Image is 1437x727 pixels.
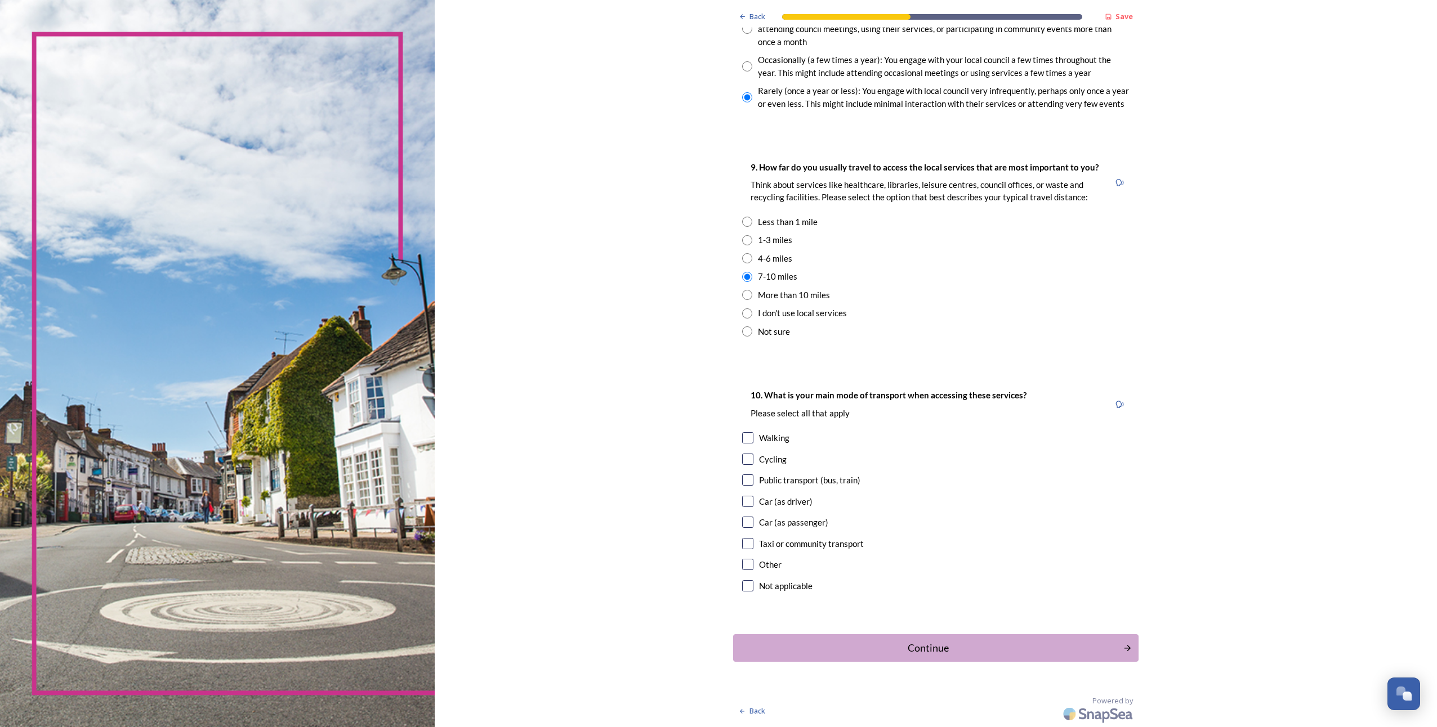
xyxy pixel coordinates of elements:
div: Not sure [758,325,790,338]
strong: 10. What is your main mode of transport when accessing these services? [751,390,1027,400]
div: Car (as passenger) [759,516,828,529]
span: Powered by [1092,695,1133,706]
div: Regularly (perhaps more than once a month): You engage with your local council frequently, such a... [758,10,1130,48]
div: 7-10 miles [758,270,797,283]
div: 1-3 miles [758,234,792,246]
div: 4-6 miles [758,252,792,265]
div: Other [759,558,782,571]
img: SnapSea Logo [1060,701,1139,727]
span: Back [749,11,765,22]
p: Think about services like healthcare, libraries, leisure centres, council offices, or waste and r... [751,179,1101,203]
div: Cycling [759,453,787,466]
div: More than 10 miles [758,289,830,302]
div: Car (as driver) [759,495,813,508]
strong: 9. How far do you usually travel to access the local services that are most important to you? [751,162,1099,172]
div: Taxi or community transport [759,537,864,550]
strong: Save [1115,11,1133,21]
button: Open Chat [1387,677,1420,710]
div: Continue [739,640,1117,656]
div: Less than 1 mile [758,216,818,228]
div: I don't use local services [758,307,847,320]
div: Public transport (bus, train) [759,474,860,487]
div: Not applicable [759,580,813,593]
div: Rarely (once a year or less): You engage with local council very infrequently, perhaps only once ... [758,84,1130,110]
span: Back [749,706,765,716]
p: Please select all that apply [751,407,1027,419]
button: Continue [733,634,1139,662]
div: Walking [759,432,789,445]
div: Occasionally (a few times a year): You engage with your local council a few times throughout the ... [758,53,1130,79]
